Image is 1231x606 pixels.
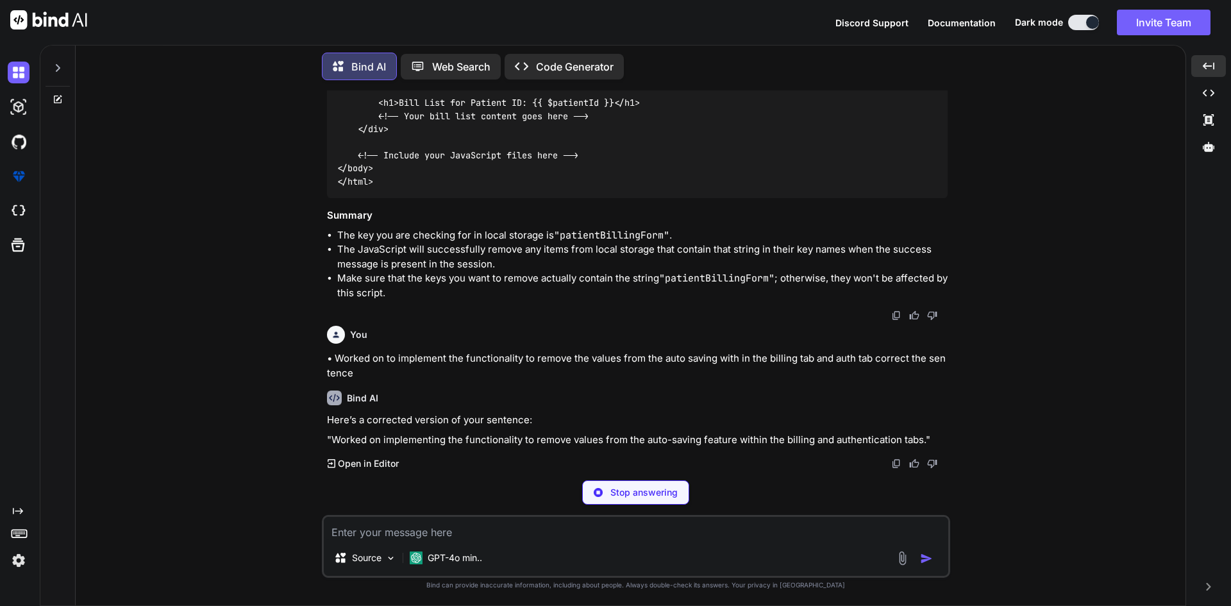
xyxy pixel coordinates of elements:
button: Invite Team [1117,10,1210,35]
span: Dark mode [1015,16,1063,29]
p: "Worked on implementing the functionality to remove values from the auto-saving feature within th... [327,433,948,448]
img: like [909,459,919,469]
p: Web Search [432,59,490,74]
p: Open in Editor [338,457,399,470]
code: "patientBillingForm" [659,272,775,285]
span: Discord Support [835,17,909,28]
img: Bind AI [10,10,87,29]
p: Source [352,551,381,564]
img: icon [920,552,933,565]
h6: Bind AI [347,392,378,405]
code: "patientBillingForm" [554,229,669,242]
p: Bind can provide inaccurate information, including about people. Always double-check its answers.... [322,580,950,590]
li: Make sure that the keys you want to remove actually contain the string ; otherwise, they won't be... [337,271,948,300]
img: darkAi-studio [8,96,29,118]
h3: Summary [327,208,948,223]
img: cloudideIcon [8,200,29,222]
img: attachment [895,551,910,566]
button: Discord Support [835,16,909,29]
li: The key you are checking for in local storage is . [337,228,948,243]
img: like [909,310,919,321]
img: Pick Models [385,553,396,564]
img: settings [8,550,29,571]
p: Stop answering [610,486,678,499]
p: Here’s a corrected version of your sentence: [327,413,948,428]
p: • Worked on to implement the functionality to remove the values from the auto saving with in the ... [327,351,948,380]
img: copy [891,459,901,469]
li: The JavaScript will successfully remove any items from local storage that contain that string in ... [337,242,948,271]
img: premium [8,165,29,187]
p: Code Generator [536,59,614,74]
img: darkChat [8,62,29,83]
img: GPT-4o mini [410,551,423,564]
img: dislike [927,310,937,321]
p: GPT-4o min.. [428,551,482,564]
span: Documentation [928,17,996,28]
img: dislike [927,459,937,469]
h6: You [350,328,367,341]
p: Bind AI [351,59,386,74]
img: copy [891,310,901,321]
button: Documentation [928,16,996,29]
img: githubDark [8,131,29,153]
